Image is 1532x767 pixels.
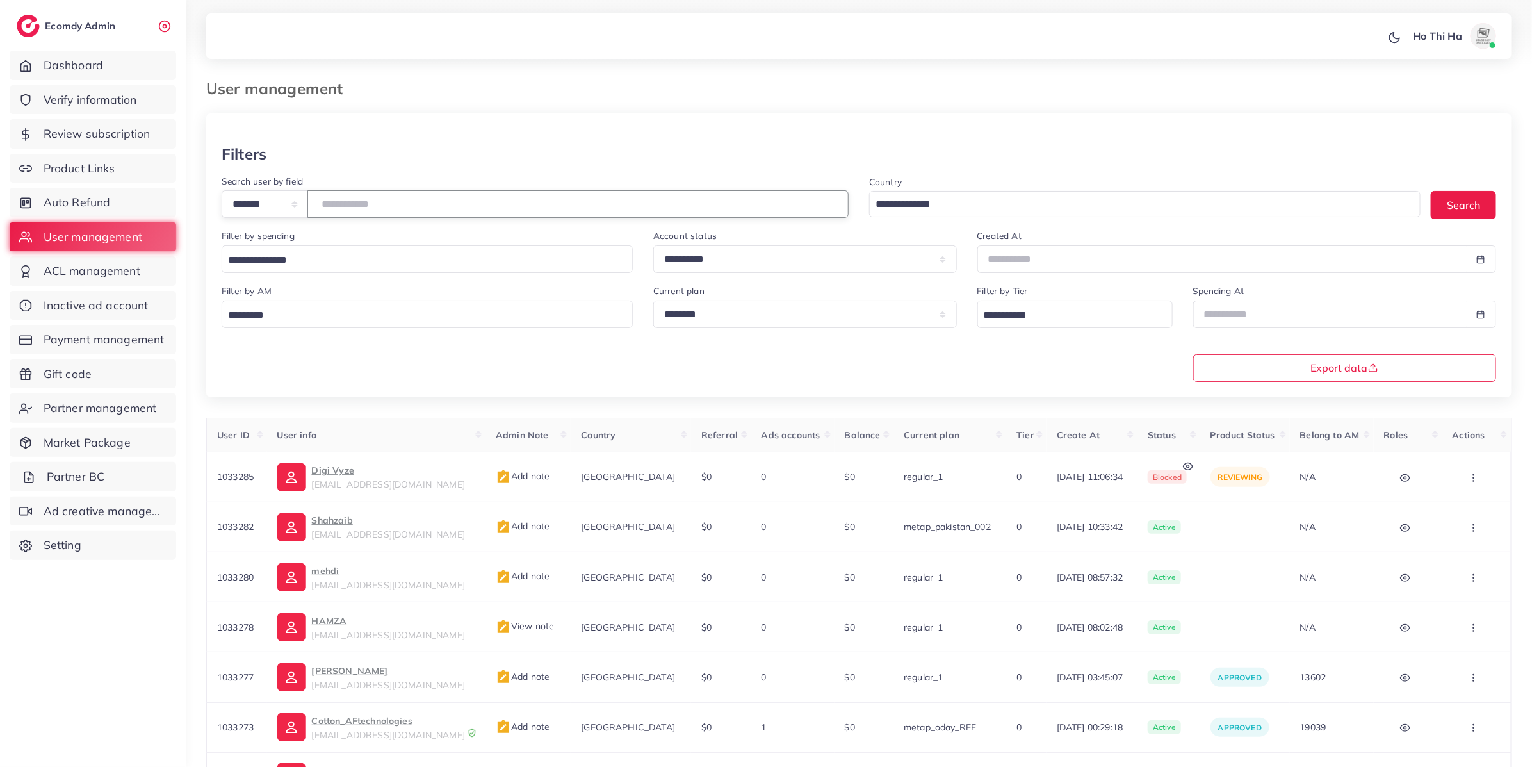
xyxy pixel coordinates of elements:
[1471,23,1496,49] img: avatar
[312,713,465,729] p: Cotton_AFtechnologies
[17,15,40,37] img: logo
[277,663,306,691] img: ic-user-info.36bf1079.svg
[1057,621,1127,634] span: [DATE] 08:02:48
[496,670,511,685] img: admin_note.cdd0b510.svg
[762,722,767,733] span: 1
[496,620,511,635] img: admin_note.cdd0b510.svg
[312,729,465,741] span: [EMAIL_ADDRESS][DOMAIN_NAME]
[904,429,959,441] span: Current plan
[1148,470,1187,484] span: blocked
[312,629,465,641] span: [EMAIL_ADDRESS][DOMAIN_NAME]
[44,160,115,177] span: Product Links
[312,613,465,629] p: HAMZA
[701,572,712,583] span: $0
[206,79,353,98] h3: User management
[1016,429,1034,441] span: Tier
[217,672,254,683] span: 1033277
[10,51,176,80] a: Dashboard
[701,429,738,441] span: Referral
[701,521,712,532] span: $0
[701,672,712,683] span: $0
[845,722,855,733] span: $0
[701,471,712,482] span: $0
[1148,429,1176,441] span: Status
[1148,720,1181,734] span: active
[904,521,991,532] span: metap_pakistan_002
[979,306,1156,326] input: Search for option
[44,92,137,108] span: Verify information
[312,579,465,591] span: [EMAIL_ADDRESS][DOMAIN_NAME]
[224,306,616,326] input: Search for option
[277,563,306,591] img: ic-user-info.36bf1079.svg
[845,572,855,583] span: $0
[47,468,105,485] span: Partner BC
[1210,429,1275,441] span: Product Status
[1300,672,1326,683] span: 13602
[468,729,477,738] img: 9CAL8B2pu8EFxCJHYAAAAldEVYdGRhdGU6Y3JlYXRlADIwMjItMTItMDlUMDQ6NTg6MzkrMDA6MDBXSlgLAAAAJXRFWHRkYXR...
[10,462,176,491] a: Partner BC
[44,57,103,74] span: Dashboard
[496,520,511,535] img: admin_note.cdd0b510.svg
[904,622,943,633] span: regular_1
[10,393,176,423] a: Partner management
[217,471,254,482] span: 1033285
[44,126,151,142] span: Review subscription
[1300,429,1360,441] span: Belong to AM
[222,175,303,188] label: Search user by field
[581,429,615,441] span: Country
[581,521,675,532] span: [GEOGRAPHIC_DATA]
[44,366,92,383] span: Gift code
[312,563,465,579] p: mehdi
[224,251,616,270] input: Search for option
[1148,520,1181,534] span: active
[277,463,476,491] a: Digi Vyze[EMAIL_ADDRESS][DOMAIN_NAME]
[762,672,767,683] span: 0
[581,722,675,733] span: [GEOGRAPHIC_DATA]
[277,463,306,491] img: ic-user-info.36bf1079.svg
[10,428,176,458] a: Market Package
[44,297,149,314] span: Inactive ad account
[45,20,118,32] h2: Ecomdy Admin
[277,513,306,541] img: ic-user-info.36bf1079.svg
[217,622,254,633] span: 1033278
[277,429,316,441] span: User info
[869,176,902,188] label: Country
[701,622,712,633] span: $0
[222,285,272,297] label: Filter by AM
[581,622,675,633] span: [GEOGRAPHIC_DATA]
[496,470,550,482] span: Add note
[653,229,717,242] label: Account status
[1016,521,1022,532] span: 0
[222,145,266,163] h3: Filters
[977,301,1173,328] div: Search for option
[1148,570,1181,584] span: active
[496,470,511,485] img: admin_note.cdd0b510.svg
[44,331,165,348] span: Payment management
[10,256,176,286] a: ACL management
[1016,722,1022,733] span: 0
[904,471,943,482] span: regular_1
[44,537,81,554] span: Setting
[277,713,306,741] img: ic-user-info.36bf1079.svg
[1193,285,1244,297] label: Spending At
[496,620,554,632] span: View note
[904,572,943,583] span: regular_1
[1300,471,1316,482] span: N/A
[1406,23,1501,49] a: Ho Thi Haavatar
[762,572,767,583] span: 0
[496,721,550,732] span: Add note
[277,563,476,591] a: mehdi[EMAIL_ADDRESS][DOMAIN_NAME]
[845,622,855,633] span: $0
[1300,572,1316,583] span: N/A
[10,85,176,115] a: Verify information
[1453,429,1485,441] span: Actions
[904,672,943,683] span: regular_1
[1311,363,1378,373] span: Export data
[1218,723,1262,732] span: approved
[1016,622,1022,633] span: 0
[10,531,176,560] a: Setting
[1300,722,1326,733] span: 19039
[1016,572,1022,583] span: 0
[277,613,476,641] a: HAMZA[EMAIL_ADDRESS][DOMAIN_NAME]
[762,521,767,532] span: 0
